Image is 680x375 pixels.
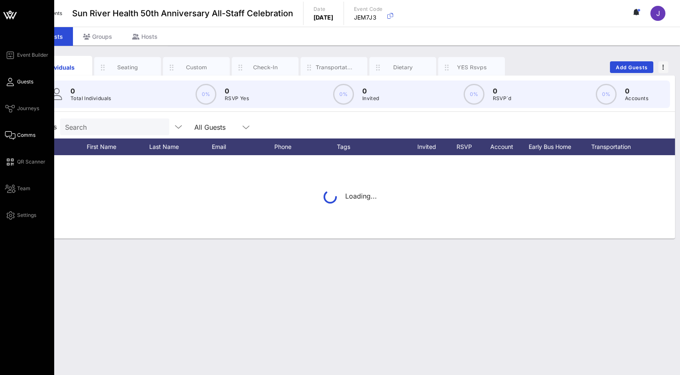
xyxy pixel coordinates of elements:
[408,138,454,155] div: Invited
[5,50,48,60] a: Event Builder
[73,27,122,46] div: Groups
[178,63,215,71] div: Custom
[70,94,111,103] p: Total Individuals
[247,63,284,71] div: Check-In
[17,185,30,192] span: Team
[225,86,249,96] p: 0
[87,138,149,155] div: First Name
[453,63,490,71] div: YES Rsvps
[650,6,665,21] div: J
[362,86,379,96] p: 0
[149,138,212,155] div: Last Name
[384,63,422,71] div: Dietary
[5,210,36,220] a: Settings
[194,123,226,131] div: All Guests
[493,86,512,96] p: 0
[5,77,33,87] a: Guests
[454,138,483,155] div: RSVP
[529,138,591,155] div: Early Bus Home
[591,138,654,155] div: Transportation
[212,138,274,155] div: Email
[316,63,353,71] div: Transportation
[314,5,334,13] p: Date
[17,131,35,139] span: Comms
[362,94,379,103] p: Invited
[72,7,293,20] span: Sun River Health 50th Anniversary All-Staff Celebration
[70,86,111,96] p: 0
[40,63,78,72] div: Individuals
[17,158,45,166] span: QR Scanner
[324,190,377,204] div: Loading...
[17,78,33,86] span: Guests
[109,63,146,71] div: Seating
[610,61,653,73] button: Add Guests
[122,27,168,46] div: Hosts
[225,94,249,103] p: RSVP Yes
[656,9,660,18] span: J
[625,94,648,103] p: Accounts
[5,103,39,113] a: Journeys
[189,118,256,135] div: All Guests
[354,5,383,13] p: Event Code
[5,130,35,140] a: Comms
[17,51,48,59] span: Event Builder
[5,184,30,194] a: Team
[17,105,39,112] span: Journeys
[5,157,45,167] a: QR Scanner
[615,64,648,70] span: Add Guests
[337,138,408,155] div: Tags
[314,13,334,22] p: [DATE]
[625,86,648,96] p: 0
[483,138,529,155] div: Account
[17,211,36,219] span: Settings
[354,13,383,22] p: JEM7J3
[493,94,512,103] p: RSVP`d
[274,138,337,155] div: Phone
